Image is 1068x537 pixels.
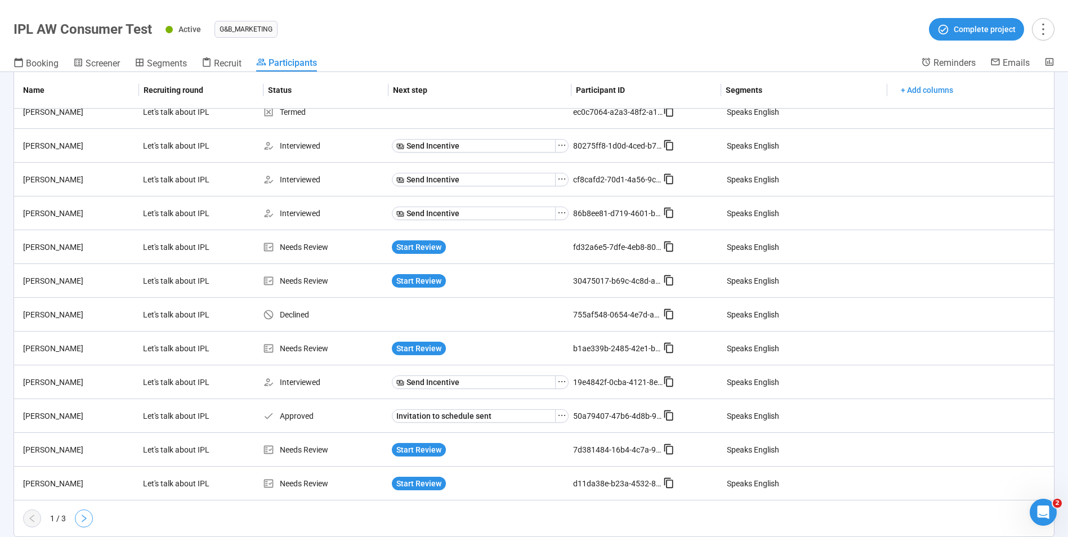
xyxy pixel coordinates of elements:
[727,477,779,490] div: Speaks English
[571,72,721,109] th: Participant ID
[138,372,223,393] div: Let's talk about IPL
[573,275,663,287] div: 30475017-b69c-4c8d-a093-f3fe68f06097
[990,57,1030,70] a: Emails
[573,444,663,456] div: 7d381484-16b4-4c7a-92b9-23c5f013d42e
[19,275,138,287] div: [PERSON_NAME]
[392,274,446,288] button: Start Review
[901,84,953,96] span: + Add columns
[19,140,138,152] div: [PERSON_NAME]
[727,207,779,220] div: Speaks English
[1030,499,1057,526] iframe: Intercom live chat
[139,72,264,109] th: Recruiting round
[727,342,779,355] div: Speaks English
[28,514,37,523] span: left
[573,376,663,388] div: 19e4842f-0cba-4121-8e92-3f5b1ab878ab
[1003,57,1030,68] span: Emails
[555,139,569,153] button: ellipsis
[721,72,888,109] th: Segments
[220,24,272,35] span: G&B_MARKETING
[573,477,663,490] div: d11da38e-b23a-4532-8663-b79dea64fe6d
[263,410,387,422] div: Approved
[14,72,139,109] th: Name
[396,275,441,287] span: Start Review
[392,477,446,490] button: Start Review
[138,405,223,427] div: Let's talk about IPL
[138,338,223,359] div: Let's talk about IPL
[73,57,120,71] a: Screener
[392,342,446,355] button: Start Review
[19,173,138,186] div: [PERSON_NAME]
[263,376,387,388] div: Interviewed
[263,444,387,456] div: Needs Review
[19,308,138,321] div: [PERSON_NAME]
[573,173,663,186] div: cf8cafd2-70d1-4a56-9ce2-dab69c2c12f7
[396,241,441,253] span: Start Review
[263,173,387,186] div: Interviewed
[138,270,223,292] div: Let's talk about IPL
[79,514,88,523] span: right
[19,207,138,220] div: [PERSON_NAME]
[23,509,41,527] button: left
[555,173,569,186] button: ellipsis
[147,58,187,69] span: Segments
[138,236,223,258] div: Let's talk about IPL
[954,23,1016,35] span: Complete project
[921,57,976,70] a: Reminders
[14,57,59,71] a: Booking
[727,444,779,456] div: Speaks English
[392,375,556,389] button: Send Incentive
[263,275,387,287] div: Needs Review
[406,173,459,186] span: Send Incentive
[727,241,779,253] div: Speaks English
[138,203,223,224] div: Let's talk about IPL
[19,241,138,253] div: [PERSON_NAME]
[929,18,1024,41] button: Complete project
[396,477,441,490] span: Start Review
[138,135,223,156] div: Let's talk about IPL
[138,304,223,325] div: Let's talk about IPL
[573,106,663,118] div: ec0c7064-a2a3-48f2-a11d-7abd5c98f147
[19,477,138,490] div: [PERSON_NAME]
[892,81,962,99] button: + Add columns
[933,57,976,68] span: Reminders
[573,207,663,220] div: 86b8ee81-d719-4601-bc9a-87b4f70aec1b
[214,58,242,69] span: Recruit
[557,174,566,184] span: ellipsis
[392,139,556,153] button: Send Incentive
[263,342,387,355] div: Needs Review
[727,106,779,118] div: Speaks English
[557,141,566,150] span: ellipsis
[406,140,459,152] span: Send Incentive
[14,21,152,37] h1: IPL AW Consumer Test
[396,444,441,456] span: Start Review
[263,207,387,220] div: Interviewed
[26,58,59,69] span: Booking
[75,509,93,527] button: right
[138,169,223,190] div: Let's talk about IPL
[573,410,663,422] div: 50a79407-47b6-4d8b-9bfe-72f75bc0990f
[19,410,138,422] div: [PERSON_NAME]
[1032,18,1054,41] button: more
[19,106,138,118] div: [PERSON_NAME]
[269,57,317,68] span: Participants
[727,410,779,422] div: Speaks English
[19,376,138,388] div: [PERSON_NAME]
[557,208,566,217] span: ellipsis
[727,140,779,152] div: Speaks English
[202,57,242,71] a: Recruit
[263,72,388,109] th: Status
[256,57,317,71] a: Participants
[573,308,663,321] div: 755af548-0654-4e7d-aaab-72060b19d052
[557,411,566,420] span: ellipsis
[1053,499,1062,508] span: 2
[555,409,569,423] button: ellipsis
[573,140,663,152] div: 80275ff8-1d0d-4ced-b744-45680faa0c73
[406,207,459,220] span: Send Incentive
[50,512,66,525] div: 1 / 3
[138,101,223,123] div: Let's talk about IPL
[392,409,556,423] button: Invitation to schedule sent
[263,308,387,321] div: Declined
[388,72,571,109] th: Next step
[263,106,387,118] div: Termed
[555,375,569,389] button: ellipsis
